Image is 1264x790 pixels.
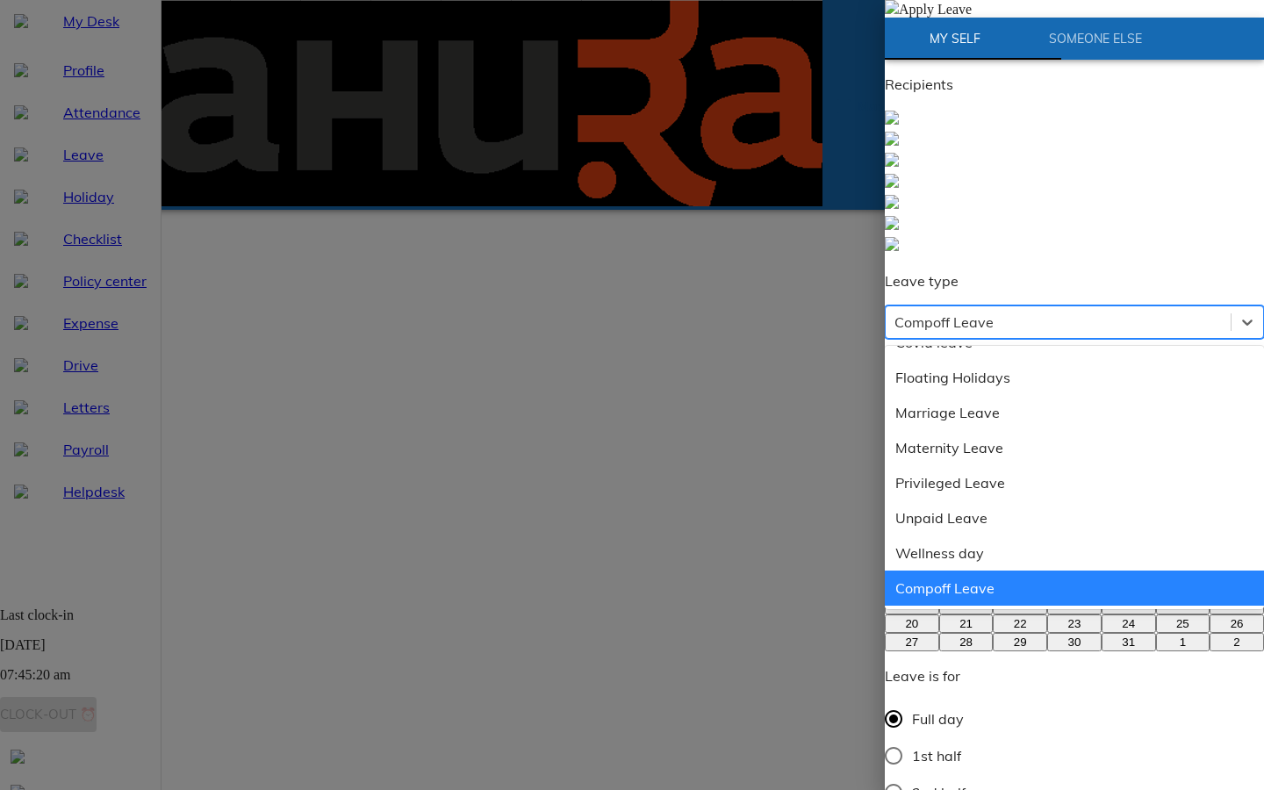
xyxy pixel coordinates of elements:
abbr: 1 November 2025 [1180,636,1186,649]
button: 21 October 2025 [939,614,994,633]
span: 1st half [912,745,961,766]
button: 29 October 2025 [993,633,1047,651]
button: 25 October 2025 [1156,614,1210,633]
img: defaultEmp.0e2b4d71.svg [885,111,899,125]
div: Floating Holidays [885,360,1264,395]
abbr: 24 October 2025 [1122,617,1135,630]
a: Harinath Prajapati [885,130,1264,151]
abbr: 20 October 2025 [905,617,918,630]
div: daytype [885,388,1264,425]
div: Unpaid Leave [885,500,1264,535]
abbr: 26 October 2025 [1231,617,1244,630]
div: Maternity Leave [885,430,1264,465]
abbr: 27 October 2025 [905,636,918,649]
abbr: 25 October 2025 [1176,617,1189,630]
abbr: 22 October 2025 [1014,617,1027,630]
img: defaultEmp.0e2b4d71.svg [885,237,899,251]
abbr: 23 October 2025 [1068,617,1081,630]
button: 2 November 2025 [1210,633,1264,651]
div: Marriage Leave [885,395,1264,430]
span: Apply Leave [899,2,972,17]
button: 1 November 2025 [1156,633,1210,651]
abbr: 31 October 2025 [1122,636,1135,649]
span: Someone Else [1036,28,1155,50]
button: 23 October 2025 [1047,614,1102,633]
div: Privileged Leave [885,465,1264,500]
p: Leave type [885,270,1264,291]
button: 20 October 2025 [885,614,939,633]
a: Lee Ignatius [885,214,1264,235]
a: Deepta Vivek [885,193,1264,214]
button: 24 October 2025 [1102,614,1156,633]
span: Full day [912,708,964,729]
span: My Self [895,28,1015,50]
button: 28 October 2025 [939,633,994,651]
img: defaultEmp.0e2b4d71.svg [885,216,899,230]
abbr: 21 October 2025 [959,617,973,630]
abbr: 28 October 2025 [959,636,973,649]
a: Shweta Rao [885,109,1264,130]
button: 26 October 2025 [1210,614,1264,633]
div: Wellness day [885,535,1264,571]
a: Karl Fernandes [885,151,1264,172]
abbr: 29 October 2025 [1014,636,1027,649]
div: Compoff Leave [885,571,1264,606]
img: defaultEmp.0e2b4d71.svg [885,195,899,209]
abbr: 30 October 2025 [1068,636,1081,649]
a: Ritvik Lukose [885,172,1264,193]
abbr: 2 November 2025 [1233,636,1239,649]
button: 27 October 2025 [885,633,939,651]
img: defaultEmp.0e2b4d71.svg [885,174,899,188]
p: Leave is for [885,665,980,686]
div: Compoff Leave [894,312,994,333]
a: sumHR admin [885,235,1264,256]
span: Recipients [885,75,953,93]
img: defaultEmp.0e2b4d71.svg [885,132,899,146]
img: defaultEmp.0e2b4d71.svg [885,153,899,167]
button: 22 October 2025 [993,614,1047,633]
button: 31 October 2025 [1102,633,1156,651]
button: 30 October 2025 [1047,633,1102,651]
